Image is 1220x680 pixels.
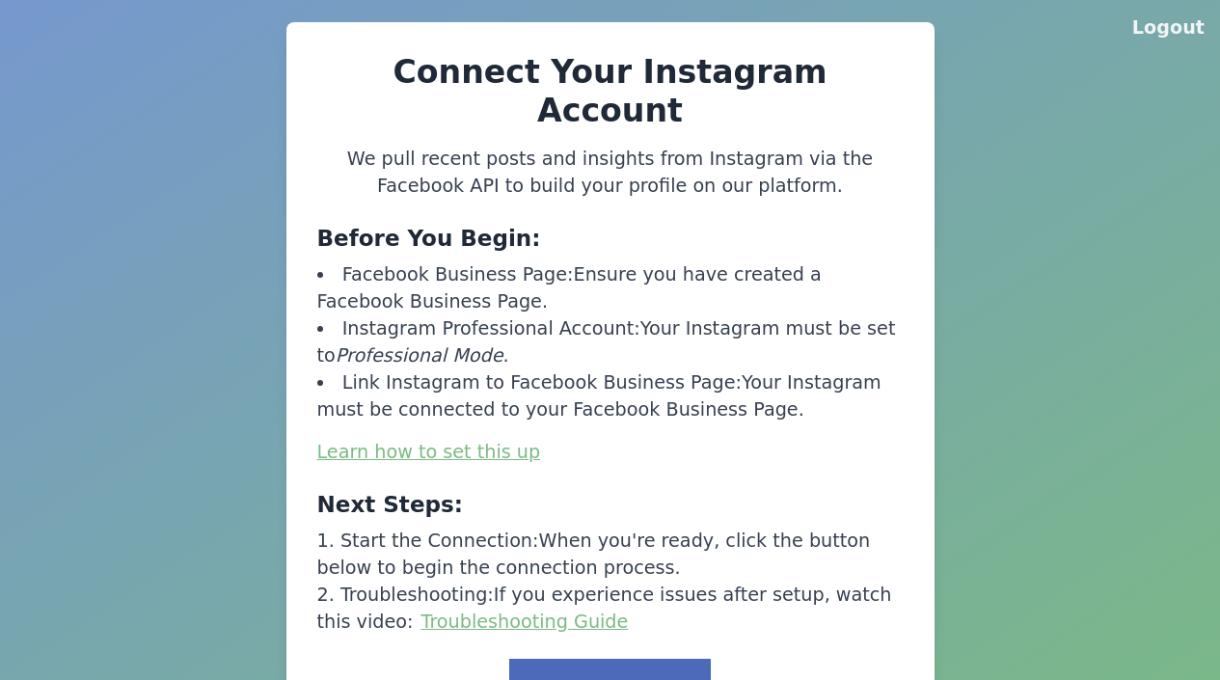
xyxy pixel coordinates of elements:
li: Your Instagram must be connected to your Facebook Business Page. [317,369,904,423]
h3: Next Steps: [317,489,904,520]
li: Your Instagram must be set to . [317,315,904,369]
li: When you're ready, click the button below to begin the connection process. [317,528,904,582]
p: We pull recent posts and insights from Instagram via the Facebook API to build your profile on ou... [317,146,904,200]
button: Logout [1132,14,1205,41]
h2: Connect Your Instagram Account [317,53,904,130]
span: Instagram Professional Account: [342,317,640,340]
li: If you experience issues after setup, watch this video: [317,582,904,636]
a: Learn how to set this up [317,441,541,463]
h3: Before You Begin: [317,223,904,254]
span: Link Instagram to Facebook Business Page: [342,371,742,394]
span: Professional Mode [336,344,503,367]
li: Ensure you have created a Facebook Business Page. [317,261,904,315]
span: Start the Connection: [340,530,539,552]
a: Troubleshooting Guide [421,611,629,633]
span: Facebook Business Page: [342,263,574,286]
span: Troubleshooting: [340,584,494,606]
